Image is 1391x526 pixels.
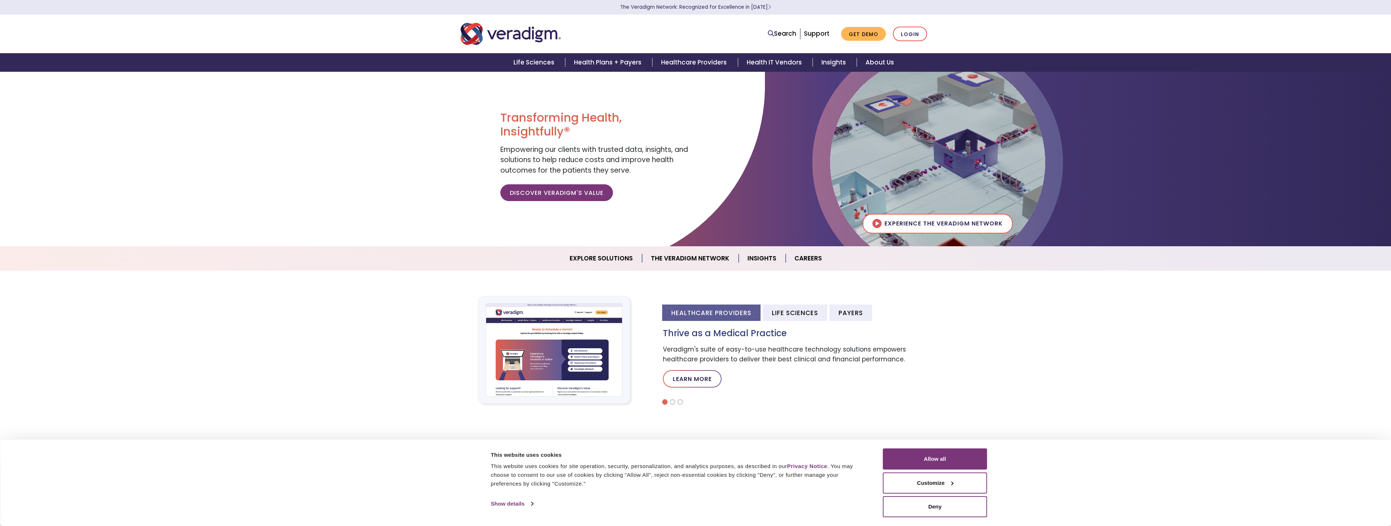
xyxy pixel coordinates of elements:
[491,462,867,488] div: This website uses cookies for site operation, security, personalization, and analytics purposes, ...
[663,370,722,388] a: Learn More
[491,498,533,509] a: Show details
[652,53,738,72] a: Healthcare Providers
[763,305,827,321] li: Life Sciences
[857,53,903,72] a: About Us
[768,4,771,11] span: Learn More
[662,305,761,321] li: Healthcare Providers
[883,472,987,494] button: Customize
[500,184,613,201] a: Discover Veradigm's Value
[786,249,831,268] a: Careers
[505,53,565,72] a: Life Sciences
[663,345,931,364] p: Veradigm's suite of easy-to-use healthcare technology solutions empowers healthcare providers to ...
[663,328,931,339] h3: Thrive as a Medical Practice
[491,451,867,459] div: This website uses cookies
[738,53,813,72] a: Health IT Vendors
[768,29,796,39] a: Search
[620,4,771,11] a: The Veradigm Network: Recognized for Excellence in [DATE]Learn More
[841,27,886,41] a: Get Demo
[461,22,561,46] img: Veradigm logo
[561,249,642,268] a: Explore Solutions
[829,305,872,321] li: Payers
[883,496,987,517] button: Deny
[739,249,786,268] a: Insights
[565,53,652,72] a: Health Plans + Payers
[893,27,927,42] a: Login
[804,29,829,38] a: Support
[813,53,857,72] a: Insights
[500,111,690,139] h1: Transforming Health, Insightfully®
[787,463,827,469] a: Privacy Notice
[883,448,987,470] button: Allow all
[642,249,739,268] a: The Veradigm Network
[500,145,688,175] span: Empowering our clients with trusted data, insights, and solutions to help reduce costs and improv...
